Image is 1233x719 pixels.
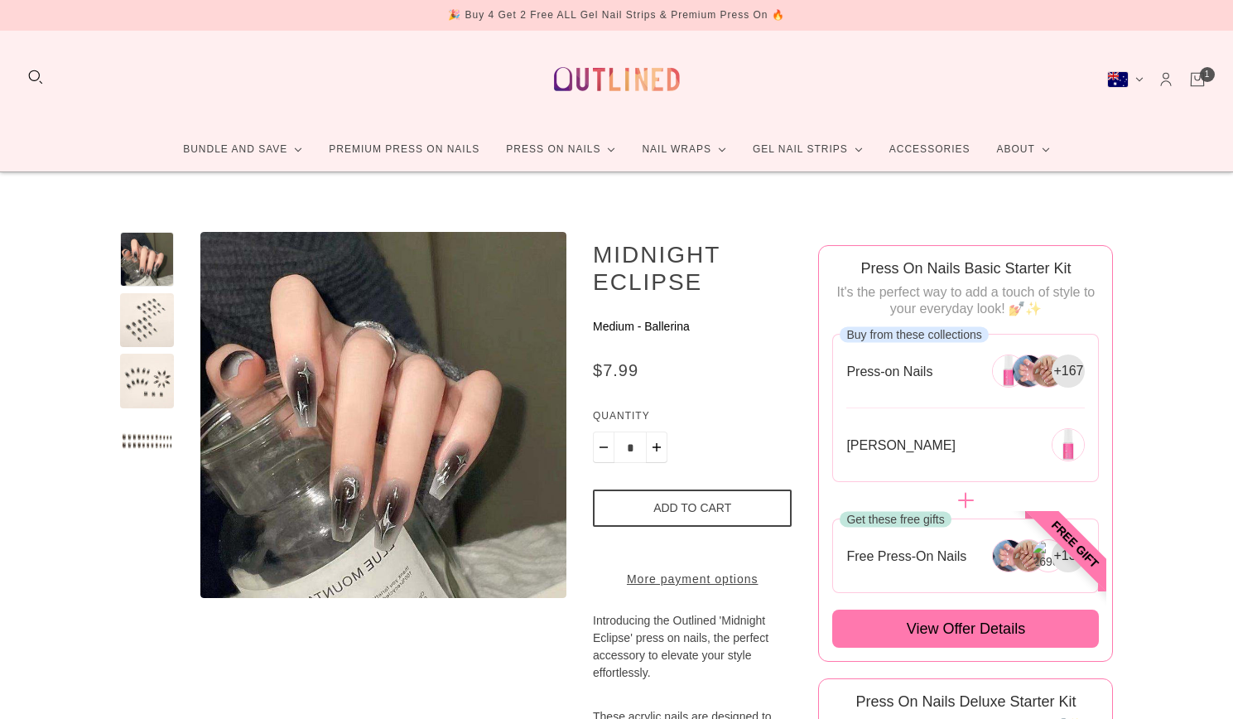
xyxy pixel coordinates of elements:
[983,128,1062,171] a: About
[855,693,1076,710] span: Press On Nails Deluxe Starter Kit
[593,361,638,379] span: $7.99
[907,619,1025,639] span: View offer details
[846,363,932,380] span: Press-on Nails
[593,408,792,432] label: Quantity
[992,355,1025,388] img: 266304946256-0
[846,548,966,565] span: Free Press-On Nails
[493,128,629,171] a: Press On Nails
[739,128,876,171] a: Gel Nail Strips
[593,432,614,463] button: Minus
[26,68,45,86] button: Search
[1052,428,1085,461] img: 269291651152-0
[1012,355,1045,388] img: 266304946256-1
[1053,362,1083,380] span: + 167
[846,513,944,526] span: Get these free gifts
[876,128,984,171] a: Accessories
[846,328,981,341] span: Buy from these collections
[1188,70,1207,89] a: Cart
[1032,355,1065,388] img: 266304946256-2
[860,260,1071,277] span: Press On Nails Basic Starter Kit
[593,318,792,335] p: Medium - Ballerina
[593,612,792,708] p: Introducing the Outlined 'Midnight Eclipse' press on nails, the perfect accessory to elevate your...
[1002,470,1150,619] span: Free gift
[593,571,792,588] a: More payment options
[544,44,690,114] a: Outlined
[593,490,792,527] button: Add to cart
[629,128,739,171] a: Nail Wraps
[200,232,566,598] modal-trigger: Enlarge product image
[1157,70,1175,89] a: Account
[200,232,566,598] img: Midnight Eclipse - Press On Nails
[1107,71,1144,88] button: Australia
[170,128,315,171] a: Bundle and Save
[593,240,792,296] h1: Midnight Eclipse
[646,432,667,463] button: Plus
[315,128,493,171] a: Premium Press On Nails
[846,437,956,454] span: [PERSON_NAME]
[837,285,1096,316] span: It's the perfect way to add a touch of style to your everyday look! 💅✨
[448,7,785,24] div: 🎉 Buy 4 Get 2 Free ALL Gel Nail Strips & Premium Press On 🔥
